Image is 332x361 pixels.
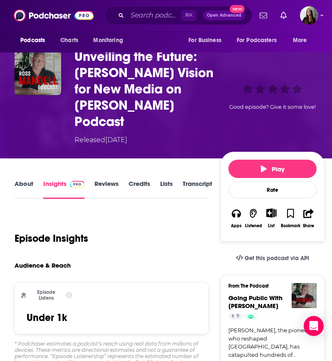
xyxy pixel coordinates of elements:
[228,160,317,178] button: Play
[256,8,270,23] a: Show notifications dropdown
[293,35,307,46] span: More
[43,180,84,199] a: InsightsPodchaser Pro
[287,33,317,48] button: open menu
[27,311,67,324] h3: Under 1k
[15,48,61,95] img: Unveiling the Future: Don Capi's Vision for New Media on Ross Mandell's Podcast
[183,33,232,48] button: open menu
[228,294,282,310] a: Going Public With Ross Mandell
[268,223,275,228] div: List
[300,6,318,25] span: Logged in as bnmartinn
[55,33,83,48] a: Charts
[87,33,134,48] button: open menu
[160,180,173,199] a: Lists
[228,181,317,198] div: Rate
[229,248,316,268] a: Get this podcast via API
[300,6,318,25] img: User Profile
[74,48,217,130] h3: Unveiling the Future: Don Capi's Vision for New Media on Ross Mandell's Podcast
[229,104,316,110] span: Good episode? Give it some love!
[129,180,150,199] a: Credits
[231,223,242,228] div: Apps
[228,313,243,320] a: 9
[183,180,212,199] a: Transcript
[15,180,33,199] a: About
[20,35,45,46] span: Podcasts
[304,316,324,336] div: Open Intercom Messenger
[263,203,280,233] div: Show More ButtonList
[277,8,290,23] a: Show notifications dropdown
[14,8,94,23] img: Podchaser - Follow, Share and Rate Podcasts
[280,203,301,233] button: Bookmark
[74,135,127,145] div: Released [DATE]
[15,261,71,269] h3: Audience & Reach
[300,6,318,25] button: Show profile menu
[203,10,245,20] button: Open AdvancedNew
[230,5,245,13] span: New
[301,203,317,233] button: Share
[228,203,244,233] button: Apps
[245,255,309,262] span: Get this podcast via API
[70,181,84,188] img: Podchaser Pro
[303,223,314,228] div: Share
[231,33,289,48] button: open menu
[261,165,285,173] span: Play
[281,223,300,228] div: Bookmark
[15,232,88,245] h1: Episode Insights
[228,294,282,310] span: Going Public With [PERSON_NAME]
[292,283,317,308] img: Going Public With Ross Mandell
[237,35,277,46] span: For Podcasters
[228,326,317,359] a: [PERSON_NAME], the pioneer who reshaped [GEOGRAPHIC_DATA], has catapulted hundreds of companies i...
[228,283,310,289] h3: From The Podcast
[236,312,239,321] span: 9
[93,35,123,46] span: Monitoring
[245,223,262,228] div: Listened
[30,289,62,301] h2: Episode Listens
[263,208,280,218] button: Show More Button
[15,33,56,48] button: open menu
[104,6,252,25] div: Search podcasts, credits, & more...
[127,9,181,22] input: Search podcasts, credits, & more...
[188,35,221,46] span: For Business
[207,13,241,18] span: Open Advanced
[60,35,78,46] span: Charts
[94,180,119,199] a: Reviews
[181,10,196,21] span: ⌘ K
[245,203,263,233] button: Listened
